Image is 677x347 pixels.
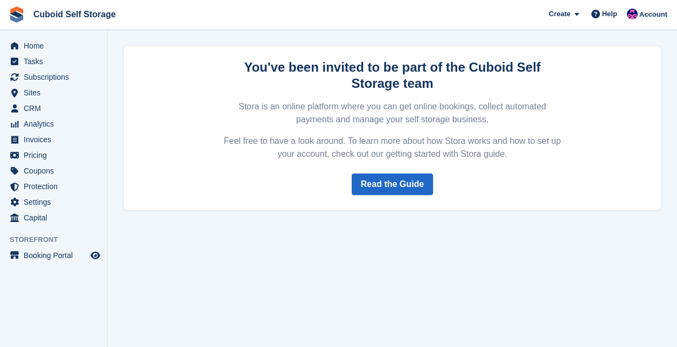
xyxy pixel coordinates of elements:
[602,9,617,19] span: Help
[222,135,563,161] p: Feel free to have a look around. To learn more about how Stora works and how to set up your accou...
[24,101,88,116] span: CRM
[5,210,102,225] a: menu
[5,38,102,53] a: menu
[639,9,667,20] span: Account
[24,54,88,69] span: Tasks
[24,179,88,194] span: Protection
[89,249,102,262] a: Preview store
[29,5,120,23] a: Cuboid Self Storage
[5,179,102,194] a: menu
[5,70,102,85] a: menu
[5,101,102,116] a: menu
[222,100,563,126] p: Stora is an online platform where you can get online bookings, collect automated payments and man...
[24,195,88,210] span: Settings
[244,60,541,91] strong: You've been invited to be part of the Cuboid Self Storage team
[10,234,107,245] span: Storefront
[352,174,433,195] a: Read the Guide
[5,54,102,69] a: menu
[24,116,88,131] span: Analytics
[5,248,102,263] a: menu
[5,116,102,131] a: menu
[5,132,102,147] a: menu
[9,6,25,23] img: stora-icon-8386f47178a22dfd0bd8f6a31ec36ba5ce8667c1dd55bd0f319d3a0aa187defe.svg
[24,70,88,85] span: Subscriptions
[24,38,88,53] span: Home
[24,163,88,178] span: Coupons
[24,148,88,163] span: Pricing
[24,85,88,100] span: Sites
[5,85,102,100] a: menu
[549,9,570,19] span: Create
[24,248,88,263] span: Booking Portal
[24,210,88,225] span: Capital
[5,163,102,178] a: menu
[5,195,102,210] a: menu
[24,132,88,147] span: Invoices
[627,9,638,19] img: Gurpreet Dev
[5,148,102,163] a: menu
